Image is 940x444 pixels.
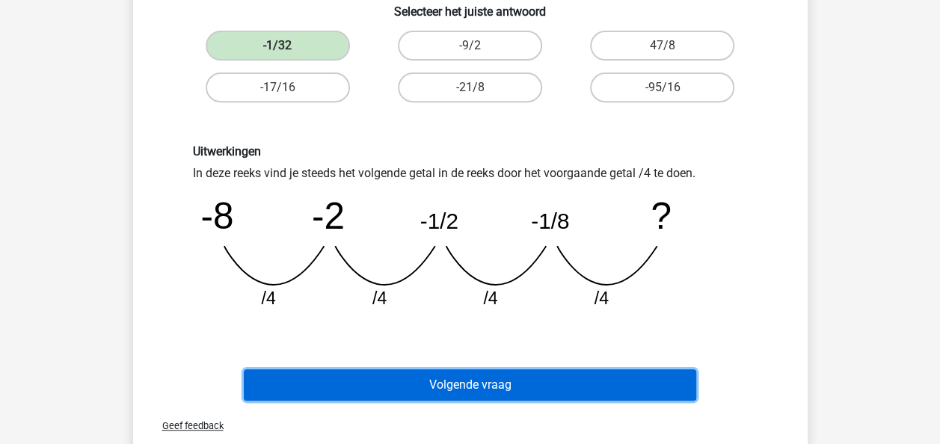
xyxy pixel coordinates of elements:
tspan: /4 [261,289,275,308]
tspan: ? [651,195,672,236]
h6: Uitwerkingen [193,144,748,158]
div: In deze reeks vind je steeds het volgende getal in de reeks door het voorgaande getal /4 te doen. [182,144,759,321]
label: -9/2 [398,31,542,61]
label: -21/8 [398,73,542,102]
tspan: /4 [594,289,608,308]
tspan: -1/2 [420,209,458,233]
tspan: -2 [311,195,344,236]
tspan: -8 [200,195,233,236]
label: 47/8 [590,31,734,61]
label: -17/16 [206,73,350,102]
tspan: /4 [372,289,386,308]
label: -1/32 [206,31,350,61]
tspan: -1/8 [531,209,569,233]
span: Geef feedback [150,420,224,431]
button: Volgende vraag [244,369,696,401]
label: -95/16 [590,73,734,102]
tspan: /4 [483,289,497,308]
